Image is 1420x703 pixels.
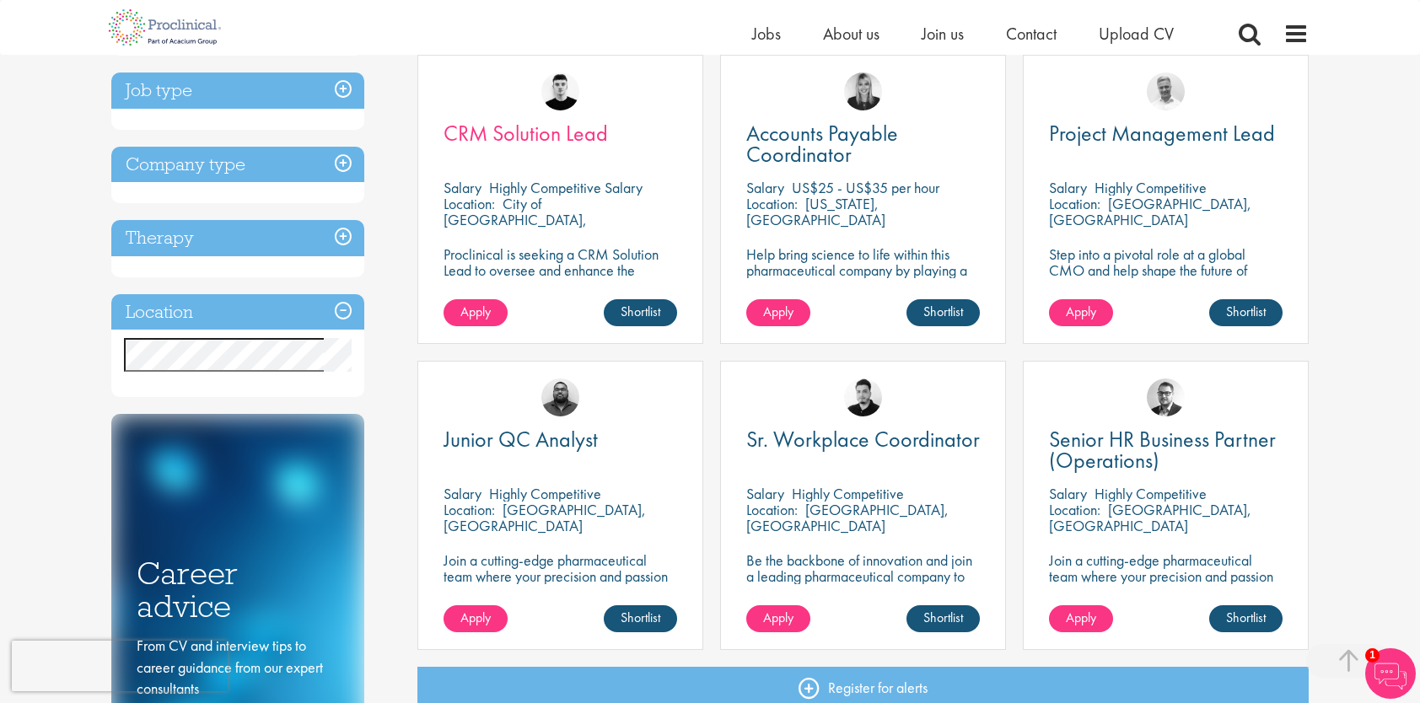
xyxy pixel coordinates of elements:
span: Project Management Lead [1049,119,1275,148]
a: Apply [444,299,508,326]
span: Location: [1049,194,1100,213]
span: Apply [763,303,793,320]
span: Junior QC Analyst [444,425,598,453]
a: Accounts Payable Coordinator [746,123,980,165]
span: Location: [746,194,798,213]
span: Senior HR Business Partner (Operations) [1049,425,1276,475]
p: [GEOGRAPHIC_DATA], [GEOGRAPHIC_DATA] [1049,194,1251,229]
a: Project Management Lead [1049,123,1283,144]
span: Apply [1066,303,1096,320]
span: Location: [746,500,798,519]
p: Highly Competitive [1095,484,1207,503]
img: Joshua Bye [1147,72,1185,110]
img: Niklas Kaminski [1147,378,1185,416]
h3: Company type [111,147,364,183]
a: Apply [1049,605,1113,632]
p: Highly Competitive [792,484,904,503]
img: Ashley Bennett [541,378,579,416]
span: Salary [444,178,481,197]
span: Location: [444,500,495,519]
p: Highly Competitive [489,484,601,503]
p: [GEOGRAPHIC_DATA], [GEOGRAPHIC_DATA] [1049,500,1251,535]
a: Junior QC Analyst [444,429,677,450]
p: Proclinical is seeking a CRM Solution Lead to oversee and enhance the Salesforce platform for EME... [444,246,677,310]
p: [GEOGRAPHIC_DATA], [GEOGRAPHIC_DATA] [444,500,646,535]
p: Join a cutting-edge pharmaceutical team where your precision and passion for quality will help sh... [444,552,677,616]
span: Accounts Payable Coordinator [746,119,898,169]
span: Apply [460,303,491,320]
p: Help bring science to life within this pharmaceutical company by playing a key role in their fina... [746,246,980,294]
p: [US_STATE], [GEOGRAPHIC_DATA] [746,194,885,229]
span: Salary [746,178,784,197]
a: Shortlist [1209,299,1283,326]
span: Apply [1066,609,1096,626]
span: Salary [1049,484,1087,503]
a: Shortlist [604,299,677,326]
a: Sr. Workplace Coordinator [746,429,980,450]
a: Senior HR Business Partner (Operations) [1049,429,1283,471]
img: Patrick Melody [541,72,579,110]
span: Sr. Workplace Coordinator [746,425,980,453]
a: Join us [922,23,964,45]
p: US$25 - US$35 per hour [792,178,939,197]
a: Upload CV [1099,23,1174,45]
span: Apply [763,609,793,626]
p: Be the backbone of innovation and join a leading pharmaceutical company to help keep life-changin... [746,552,980,616]
h3: Career advice [137,557,339,622]
span: Salary [444,484,481,503]
a: Shortlist [906,299,980,326]
img: Janelle Jones [844,72,882,110]
span: Location: [1049,500,1100,519]
a: Apply [746,299,810,326]
a: Apply [444,605,508,632]
a: Shortlist [906,605,980,632]
img: Anderson Maldonado [844,378,882,416]
iframe: reCAPTCHA [12,641,228,691]
a: Jobs [752,23,781,45]
a: Shortlist [1209,605,1283,632]
span: Salary [746,484,784,503]
h3: Location [111,294,364,330]
p: [GEOGRAPHIC_DATA], [GEOGRAPHIC_DATA] [746,500,949,535]
h3: Therapy [111,220,364,256]
img: Chatbot [1365,648,1416,699]
a: CRM Solution Lead [444,123,677,144]
p: Highly Competitive [1095,178,1207,197]
span: 1 [1365,648,1380,663]
p: Highly Competitive Salary [489,178,643,197]
a: Shortlist [604,605,677,632]
a: Contact [1006,23,1057,45]
span: Apply [460,609,491,626]
span: CRM Solution Lead [444,119,608,148]
a: Apply [1049,299,1113,326]
span: Location: [444,194,495,213]
p: Join a cutting-edge pharmaceutical team where your precision and passion for quality will help sh... [1049,552,1283,616]
span: Salary [1049,178,1087,197]
h3: Job type [111,72,364,109]
p: Step into a pivotal role at a global CMO and help shape the future of healthcare manufacturing. [1049,246,1283,294]
a: About us [823,23,879,45]
p: City of [GEOGRAPHIC_DATA], [GEOGRAPHIC_DATA] [444,194,587,245]
a: Apply [746,605,810,632]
